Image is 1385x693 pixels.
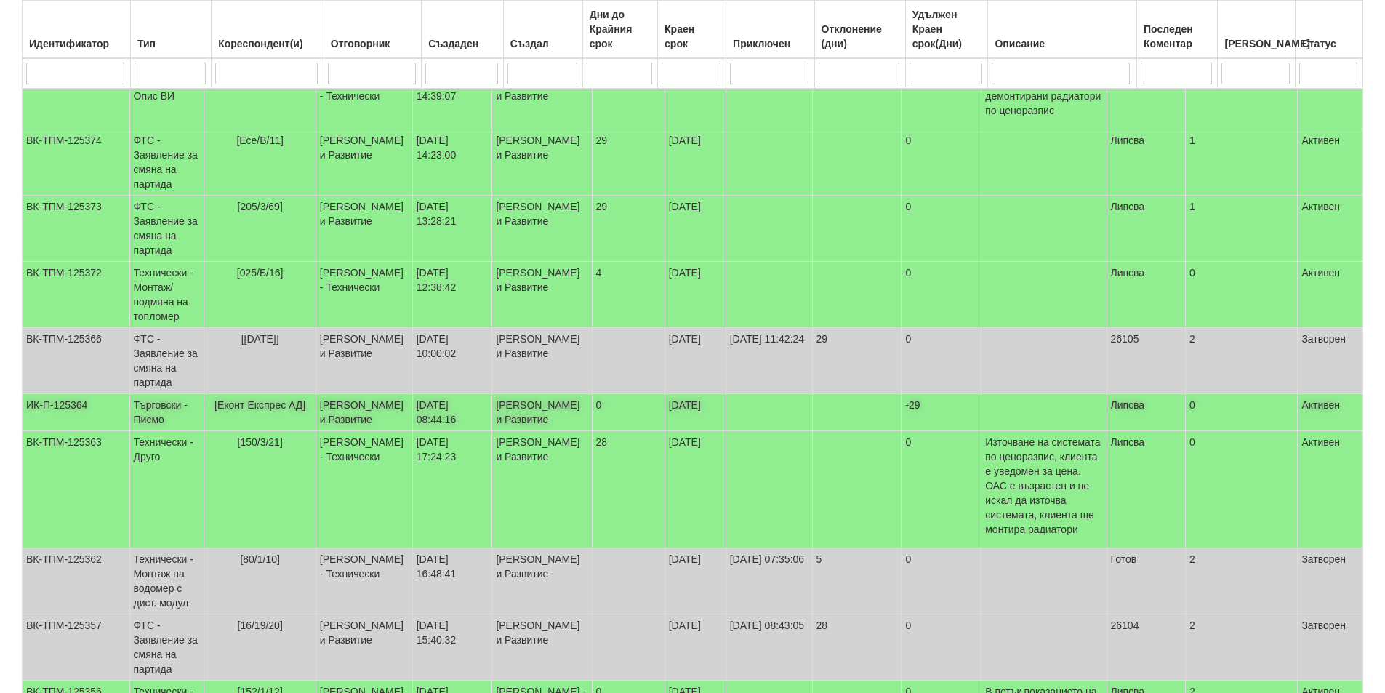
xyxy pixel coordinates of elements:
[1186,262,1298,328] td: 0
[316,129,412,196] td: [PERSON_NAME] и Развитие
[665,129,726,196] td: [DATE]
[129,548,204,614] td: Технически - Монтаж на водомер с дист. модул
[662,19,722,54] div: Краен срок
[902,70,981,129] td: 0
[902,328,981,394] td: 0
[1136,1,1218,59] th: Последен Коментар: No sort applied, activate to apply an ascending sort
[902,614,981,681] td: 0
[492,129,592,196] td: [PERSON_NAME] и Развитие
[1295,1,1362,59] th: Статус: No sort applied, activate to apply an ascending sort
[23,1,131,59] th: Идентификатор: No sort applied, activate to apply an ascending sort
[1218,1,1295,59] th: Брой Файлове: No sort applied, activate to apply an ascending sort
[129,196,204,262] td: ФТС - Заявление за смяна на партида
[1298,196,1363,262] td: Активен
[587,4,654,54] div: Дни до Крайния срок
[492,196,592,262] td: [PERSON_NAME] и Развитие
[596,436,608,448] span: 28
[902,129,981,196] td: 0
[1111,267,1145,279] span: Липсва
[130,1,211,59] th: Тип: No sort applied, activate to apply an ascending sort
[1111,333,1139,345] span: 26105
[902,196,981,262] td: 0
[665,70,726,129] td: [DATE]
[492,431,592,548] td: [PERSON_NAME] и Развитие
[665,262,726,328] td: [DATE]
[1111,201,1145,212] span: Липсва
[1186,129,1298,196] td: 1
[23,328,130,394] td: ВК-ТПМ-125366
[665,548,726,614] td: [DATE]
[812,614,902,681] td: 28
[412,262,492,328] td: [DATE] 12:38:42
[23,394,130,431] td: ИК-П-125364
[1111,553,1137,565] span: Готов
[425,33,499,54] div: Създаден
[412,431,492,548] td: [DATE] 17:24:23
[412,70,492,129] td: [DATE] 14:39:07
[23,129,130,196] td: ВК-ТПМ-125374
[215,33,320,54] div: Кореспондент(и)
[129,614,204,681] td: ФТС - Заявление за смяна на партида
[129,129,204,196] td: ФТС - Заявление за смяна на партида
[212,1,324,59] th: Кореспондент(и): No sort applied, activate to apply an ascending sort
[129,70,204,129] td: Технически - Опис ВИ
[492,70,592,129] td: [PERSON_NAME] и Развитие
[135,33,207,54] div: Тип
[1298,394,1363,431] td: Активен
[902,262,981,328] td: 0
[316,548,412,614] td: [PERSON_NAME] - Технически
[1186,614,1298,681] td: 2
[23,548,130,614] td: ВК-ТПМ-125362
[1298,328,1363,394] td: Затворен
[902,431,981,548] td: 0
[507,33,579,54] div: Създал
[328,33,417,54] div: Отговорник
[240,553,280,565] span: [80/1/10]
[596,201,608,212] span: 29
[492,614,592,681] td: [PERSON_NAME] и Развитие
[492,394,592,431] td: [PERSON_NAME] и Развитие
[726,1,814,59] th: Приключен: No sort applied, activate to apply an ascending sort
[1186,70,1298,129] td: 0
[1298,614,1363,681] td: Затворен
[988,1,1137,59] th: Описание: No sort applied, activate to apply an ascending sort
[26,33,127,54] div: Идентификатор
[316,70,412,129] td: [PERSON_NAME] - Технически
[412,394,492,431] td: [DATE] 08:44:16
[1299,33,1359,54] div: Статус
[1298,262,1363,328] td: Активен
[1186,548,1298,614] td: 2
[1186,431,1298,548] td: 0
[596,399,602,411] span: 0
[129,394,204,431] td: Търговски - Писмо
[316,431,412,548] td: [PERSON_NAME] - Технически
[422,1,504,59] th: Създаден: No sort applied, activate to apply an ascending sort
[1111,135,1145,146] span: Липсва
[412,328,492,394] td: [DATE] 10:00:02
[1186,328,1298,394] td: 2
[1141,19,1214,54] div: Последен Коментар
[129,431,204,548] td: Технически - Друго
[812,548,902,614] td: 5
[992,33,1133,54] div: Описание
[819,19,902,54] div: Отклонение (дни)
[665,328,726,394] td: [DATE]
[316,394,412,431] td: [PERSON_NAME] и Развитие
[412,548,492,614] td: [DATE] 16:48:41
[726,328,812,394] td: [DATE] 11:42:24
[582,1,657,59] th: Дни до Крайния срок: No sort applied, activate to apply an ascending sort
[1298,129,1363,196] td: Активен
[412,614,492,681] td: [DATE] 15:40:32
[665,196,726,262] td: [DATE]
[902,548,981,614] td: 0
[812,328,902,394] td: 29
[492,262,592,328] td: [PERSON_NAME] и Развитие
[596,135,608,146] span: 29
[412,196,492,262] td: [DATE] 13:28:21
[902,394,981,431] td: -29
[316,328,412,394] td: [PERSON_NAME] и Развитие
[129,328,204,394] td: ФТС - Заявление за смяна на партида
[910,4,984,54] div: Удължен Краен срок(Дни)
[324,1,421,59] th: Отговорник: No sort applied, activate to apply an ascending sort
[1111,436,1145,448] span: Липсва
